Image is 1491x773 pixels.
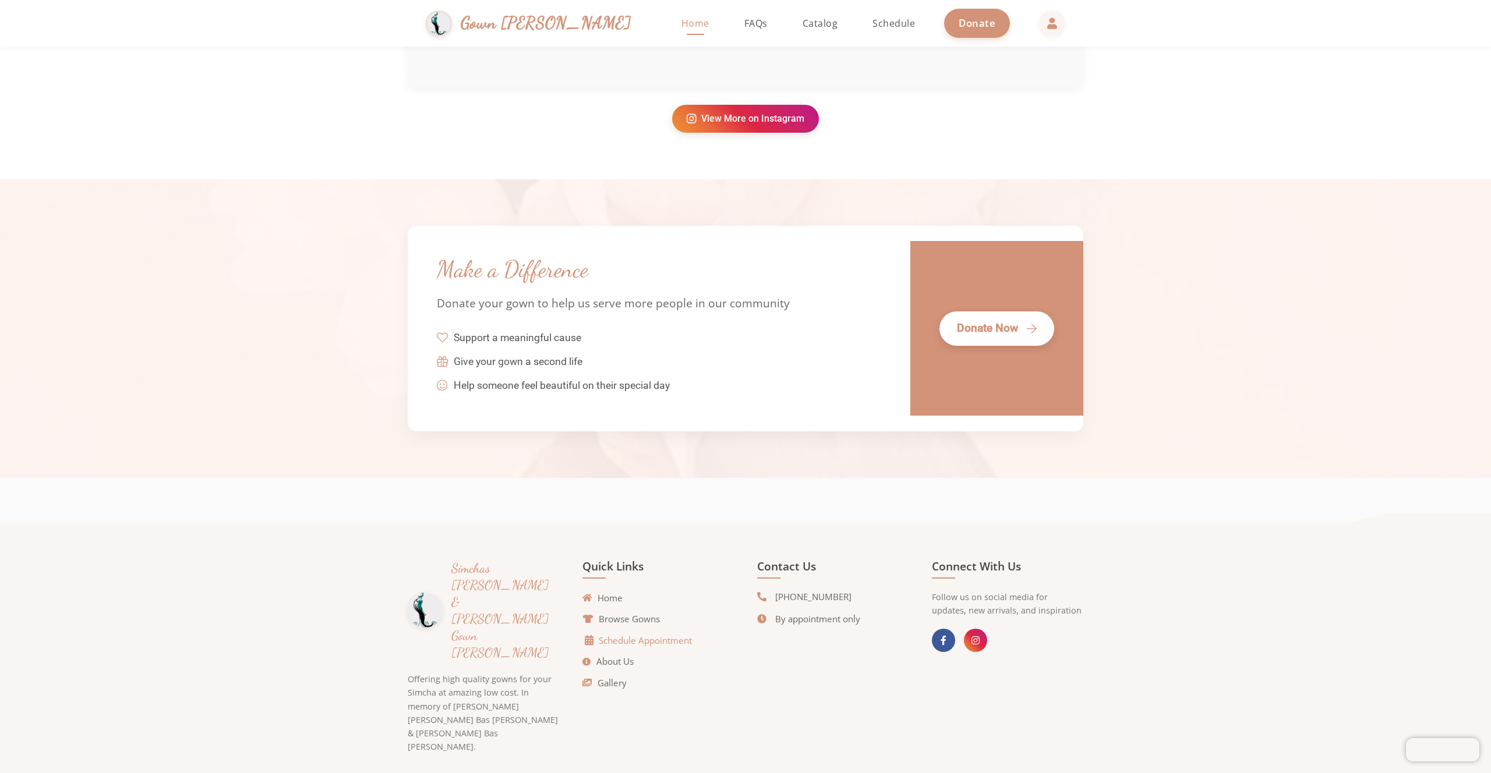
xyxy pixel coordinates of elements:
p: Donate your gown to help us serve more people in our community [437,295,881,313]
span: Support a meaningful cause [454,330,581,345]
span: Donate Now [957,320,1018,337]
p: Offering high quality gowns for your Simcha at amazing low cost. In memory of [PERSON_NAME] [PERS... [408,672,559,753]
h3: Simchas [PERSON_NAME] & [PERSON_NAME] Gown [PERSON_NAME] [451,559,559,661]
p: Follow us on social media for updates, new arrivals, and inspiration [932,590,1083,617]
a: Donate [944,9,1010,37]
span: [PHONE_NUMBER] [775,590,852,604]
a: Donate Now [939,311,1054,346]
span: FAQs [744,17,768,30]
span: Gown [PERSON_NAME] [461,10,631,36]
a: About Us [582,655,634,668]
span: Help someone feel beautiful on their special day [454,378,670,393]
h4: Contact Us [757,559,909,579]
a: Browse Gowns [582,612,660,626]
a: Schedule Appointment [585,634,692,647]
h4: Quick Links [582,559,734,579]
h2: Make a Difference [437,255,881,283]
span: Home [681,17,709,30]
span: Catalog [803,17,838,30]
h4: Connect With Us [932,559,1083,579]
a: Gallery [582,676,627,690]
span: Give your gown a second life [454,354,582,369]
span: Donate [959,16,995,30]
img: Gown Gmach Logo [426,10,452,37]
img: Gown Gmach Logo [408,593,443,627]
span: Schedule [872,17,915,30]
a: Gown [PERSON_NAME] [426,8,643,40]
span: By appointment only [775,612,860,626]
iframe: Chatra live chat [1406,738,1479,761]
a: Home [582,591,623,605]
a: View More on Instagram [672,105,819,133]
